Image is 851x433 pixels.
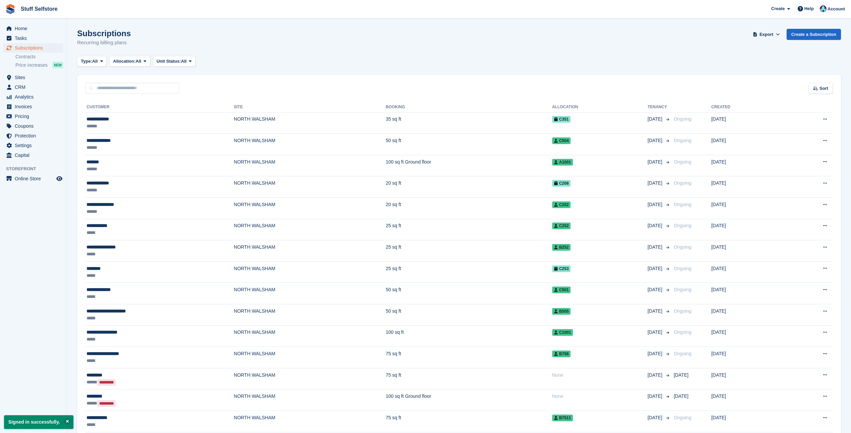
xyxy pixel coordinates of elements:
[674,223,691,228] span: Ongoing
[386,198,552,219] td: 20 sq ft
[234,219,386,240] td: NORTH WALSHAM
[4,415,73,429] p: Signed in successfully.
[820,5,827,12] img: Simon Gardner
[5,4,15,14] img: stora-icon-8386f47178a22dfd0bd8f6a31ec36ba5ce8667c1dd55bd0f319d3a0aa187defe.svg
[386,368,552,389] td: 75 sq ft
[711,176,781,198] td: [DATE]
[55,175,63,183] a: Preview store
[234,134,386,155] td: NORTH WALSHAM
[234,112,386,134] td: NORTH WALSHAM
[711,155,781,176] td: [DATE]
[3,43,63,53] a: menu
[552,102,648,113] th: Allocation
[647,414,663,421] span: [DATE]
[85,102,234,113] th: Customer
[647,116,663,123] span: [DATE]
[674,266,691,271] span: Ongoing
[234,347,386,368] td: NORTH WALSHAM
[711,261,781,283] td: [DATE]
[711,389,781,411] td: [DATE]
[674,393,688,399] span: [DATE]
[3,121,63,131] a: menu
[552,372,648,379] div: None
[386,219,552,240] td: 25 sq ft
[771,5,785,12] span: Create
[3,112,63,121] a: menu
[674,180,691,186] span: Ongoing
[15,174,55,183] span: Online Store
[552,287,571,293] span: C501
[52,62,63,68] div: NEW
[15,62,48,68] span: Price increases
[386,155,552,176] td: 100 sq ft Ground floor
[3,34,63,43] a: menu
[3,92,63,102] a: menu
[6,166,67,172] span: Storefront
[15,141,55,150] span: Settings
[552,180,571,187] span: C208
[674,287,691,292] span: Ongoing
[3,150,63,160] a: menu
[386,102,552,113] th: Booking
[181,58,187,65] span: All
[386,389,552,411] td: 100 sq ft Ground floor
[3,102,63,111] a: menu
[711,411,781,432] td: [DATE]
[92,58,98,65] span: All
[234,176,386,198] td: NORTH WALSHAM
[15,73,55,82] span: Sites
[15,131,55,140] span: Protection
[386,240,552,262] td: 25 sq ft
[234,261,386,283] td: NORTH WALSHAM
[674,415,691,420] span: Ongoing
[234,240,386,262] td: NORTH WALSHAM
[113,58,136,65] span: Allocation:
[552,244,571,251] span: B252
[674,351,691,356] span: Ongoing
[234,198,386,219] td: NORTH WALSHAM
[109,56,150,67] button: Allocation: All
[647,350,663,357] span: [DATE]
[804,5,814,12] span: Help
[386,176,552,198] td: 20 sq ft
[3,174,63,183] a: menu
[552,308,571,315] span: B505
[711,112,781,134] td: [DATE]
[552,159,573,166] span: A1001
[234,368,386,389] td: NORTH WALSHAM
[674,202,691,207] span: Ongoing
[711,368,781,389] td: [DATE]
[3,24,63,33] a: menu
[77,56,107,67] button: Type: All
[234,304,386,326] td: NORTH WALSHAM
[711,219,781,240] td: [DATE]
[759,31,773,38] span: Export
[674,308,691,314] span: Ongoing
[552,201,571,208] span: C202
[552,137,571,144] span: C504
[647,159,663,166] span: [DATE]
[157,58,181,65] span: Unit Status:
[234,102,386,113] th: Site
[552,265,571,272] span: C253
[386,325,552,347] td: 100 sq ft
[647,201,663,208] span: [DATE]
[15,102,55,111] span: Invoices
[552,415,573,421] span: B7511
[819,85,828,92] span: Sort
[711,134,781,155] td: [DATE]
[386,304,552,326] td: 50 sq ft
[234,155,386,176] td: NORTH WALSHAM
[15,24,55,33] span: Home
[647,180,663,187] span: [DATE]
[674,372,688,378] span: [DATE]
[3,141,63,150] a: menu
[674,116,691,122] span: Ongoing
[386,411,552,432] td: 75 sq ft
[77,39,131,47] p: Recurring billing plans
[386,347,552,368] td: 75 sq ft
[647,329,663,336] span: [DATE]
[234,411,386,432] td: NORTH WALSHAM
[15,121,55,131] span: Coupons
[552,329,573,336] span: C1001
